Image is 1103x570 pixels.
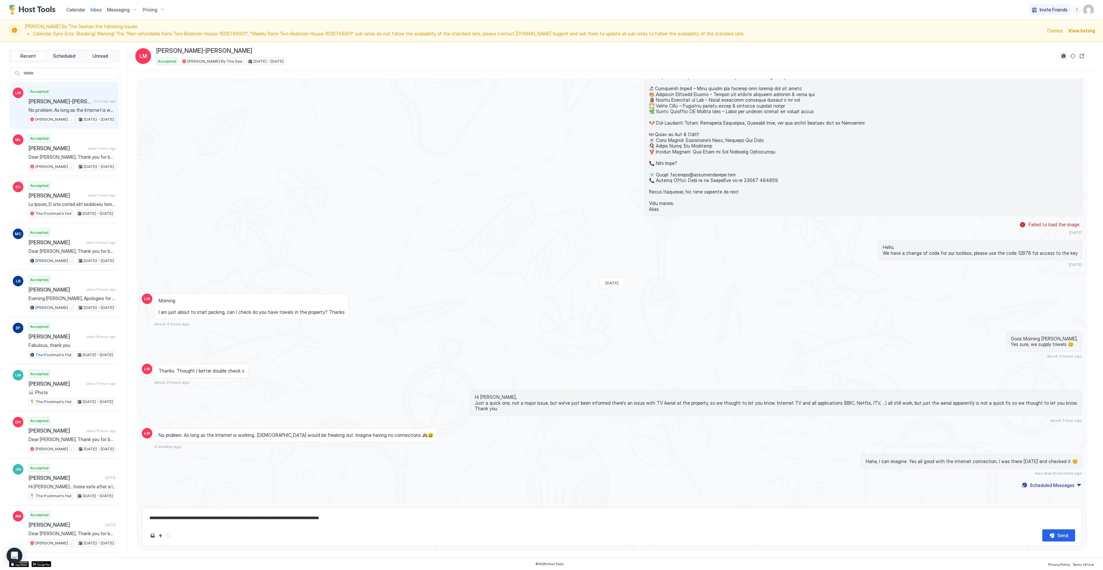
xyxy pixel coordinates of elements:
[149,532,157,539] button: Upload image
[30,135,49,141] span: Accepted
[1073,6,1081,14] div: menu
[87,429,116,433] span: about 19 hours ago
[66,6,85,13] a: Calendar
[1030,482,1074,489] div: Scheduled Messages
[30,418,49,424] span: Accepted
[15,90,21,96] span: LM
[87,335,116,339] span: about 16 hours ago
[144,296,150,302] span: LM
[84,116,114,122] span: [DATE] - [DATE]
[107,7,130,13] span: Messaging
[66,7,85,12] span: Calendar
[29,531,116,537] span: Dear [PERSON_NAME], Thank you for booking with us - we’re delighted to host you at [PERSON_NAME] ...
[1060,52,1068,60] button: Reservation information
[16,278,21,284] span: LB
[93,53,108,59] span: Unread
[29,295,116,301] span: Evening [PERSON_NAME], Apologies for messaging you, but I was wondering if you wouldn't mind help...
[11,51,46,61] button: Recent
[154,380,189,385] span: about 2 hours ago
[83,51,118,61] button: Unread
[9,561,29,567] a: App Store
[143,7,157,13] span: Pricing
[83,399,113,405] span: [DATE] - [DATE]
[154,321,190,326] span: about 4 hours ago
[32,561,51,567] a: Google Play Store
[883,244,1078,256] span: Hello, We have a change of code for our lockbox, please use the code 12B78 for access to the key
[29,192,85,199] span: [PERSON_NAME]
[30,230,49,235] span: Accepted
[53,53,76,59] span: Scheduled
[15,372,21,378] span: LM
[29,286,84,293] span: [PERSON_NAME]
[9,50,119,62] div: tab-group
[29,380,84,387] span: [PERSON_NAME]
[1048,560,1070,567] a: Privacy Policy
[144,430,150,436] span: LM
[15,513,21,519] span: AW
[29,239,84,246] span: [PERSON_NAME]
[1072,560,1094,567] a: Terms Of Use
[29,437,116,442] span: Dear [PERSON_NAME], Thank you for booking with us - we’re delighted to host you at [PERSON_NAME] ...
[29,427,84,434] span: [PERSON_NAME]
[1069,52,1077,60] button: Sync reservation
[253,58,284,64] span: [DATE] - [DATE]
[105,523,116,527] span: [DATE]
[94,99,116,103] span: 2 minutes ago
[84,446,114,452] span: [DATE] - [DATE]
[105,476,116,480] span: [DATE]
[157,532,164,539] button: Quick reply
[29,145,85,152] span: [PERSON_NAME]
[1072,562,1094,566] span: Terms Of Use
[15,231,21,237] span: MC
[866,458,1078,464] span: Haha, I can imagine. Yes all good with the internet connection, I was there [DATE] and checked it ☺️
[1021,481,1082,490] button: Scheduled Messages
[1048,562,1070,566] span: Privacy Policy
[156,47,252,55] span: [PERSON_NAME]-[PERSON_NAME]
[16,325,20,331] span: EF
[35,352,72,358] span: The Postman's Hut
[87,381,116,386] span: about 17 hours ago
[1047,27,1063,34] div: Dismiss
[35,258,73,264] span: [PERSON_NAME] By The Sea
[35,164,73,170] span: [PERSON_NAME] By The Sea
[29,475,102,481] span: [PERSON_NAME]
[9,5,58,15] a: Host Tools Logo
[1028,222,1079,228] span: Failed to load the image
[25,24,1043,38] span: [PERSON_NAME] By The Sea has the following issues:
[30,324,49,330] span: Accepted
[1040,7,1068,13] span: Invite Friends
[1069,262,1082,267] span: [DATE]
[88,146,116,151] span: about 4 hours ago
[29,107,116,113] span: No problem. As long as the Internet is working...[DEMOGRAPHIC_DATA] would be freaking out. Imagin...
[29,484,116,490] span: Hi [PERSON_NAME]… home safe after a lovely stay at the [GEOGRAPHIC_DATA]. Everything was great, l...
[84,164,114,170] span: [DATE] - [DATE]
[158,58,176,64] span: Accepted
[88,193,116,197] span: about 4 hours ago
[30,89,49,94] span: Accepted
[30,465,49,471] span: Accepted
[154,444,182,449] span: 2 minutes ago
[83,211,113,216] span: [DATE] - [DATE]
[21,68,118,79] input: Input Field
[1068,27,1095,34] span: View listing
[187,58,242,64] span: [PERSON_NAME] By The Sea
[91,7,102,12] span: Inbox
[1078,52,1086,60] button: Open reservation
[29,98,91,105] span: [PERSON_NAME]-[PERSON_NAME]
[84,258,114,264] span: [DATE] - [DATE]
[1042,529,1075,541] button: Send
[7,548,22,563] div: Open Intercom Messenger
[35,399,72,405] span: The Postman's Hut
[47,51,82,61] button: Scheduled
[29,248,116,254] span: Dear [PERSON_NAME], Thank you for booking with us - we’re delighted to host you at [PERSON_NAME] ...
[159,432,433,438] span: No problem. As long as the Internet is working...[DEMOGRAPHIC_DATA] would be freaking out. Imagin...
[30,371,49,377] span: Accepted
[35,540,73,546] span: [PERSON_NAME] By The Sea
[15,137,21,143] span: ML
[535,562,564,566] span: © 2025 Host Tools
[20,53,36,59] span: Recent
[15,466,21,472] span: JW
